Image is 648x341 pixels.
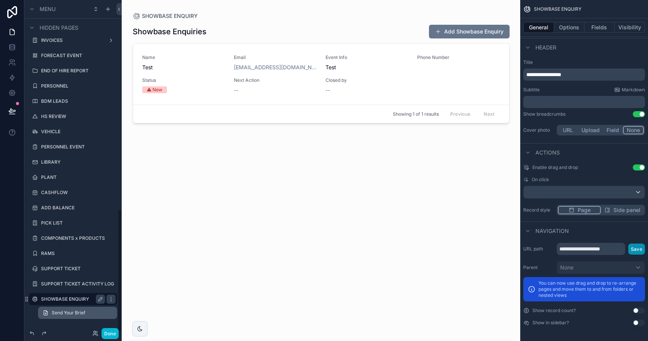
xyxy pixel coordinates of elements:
[523,59,645,65] label: Title
[41,250,116,257] label: RAMS
[614,87,645,93] a: Markdown
[523,96,645,108] div: scrollable content
[532,308,576,314] label: Show record count?
[538,280,640,298] p: You can now use drag and drop to re-arrange pages and move them to and from folders or nested views
[41,205,116,211] label: ADD BALANCE
[41,68,116,74] label: END OF HIRE REPORT
[393,111,439,117] span: Showing 1 of 1 results
[557,261,645,274] button: None
[523,207,554,213] label: Record style
[41,37,105,43] label: INVOICES
[554,22,584,33] button: Options
[623,126,644,134] button: None
[534,6,581,12] span: SHOWBASE ENQUIRY
[532,164,578,170] span: Enable drag and drop
[523,111,565,117] div: Show breadcrumbs
[41,98,116,104] label: BDM LEADS
[558,126,578,134] button: URL
[532,320,569,326] label: Show in sidebar?
[41,281,116,287] label: SUPPORT TICKET ACTIVITY LOG
[523,265,554,271] label: Parent
[523,69,645,81] div: scrollable content
[560,264,573,271] span: None
[523,127,554,133] label: Cover photo
[41,53,116,59] label: FORECAST EVENT
[41,129,116,135] label: VEHICLE
[102,328,119,339] button: Done
[41,235,116,241] label: COMPONENTS x PRODUCTS
[41,190,116,196] label: CASHFLOW
[628,244,645,255] button: Save
[535,149,560,156] span: Actions
[615,22,645,33] button: Visibility
[40,5,56,13] span: Menu
[578,126,603,134] button: Upload
[41,113,116,120] label: HS REVIEW
[41,144,116,150] label: PERSONNEL EVENT
[603,126,623,134] button: Field
[584,22,615,33] button: Fields
[523,22,554,33] button: General
[41,220,116,226] label: PICK LIST
[523,87,540,93] label: Subtitle
[535,44,556,51] span: Header
[578,206,591,214] span: Page
[535,227,569,235] span: Navigation
[532,177,549,183] span: On click
[622,87,645,93] span: Markdown
[41,159,116,165] label: LIBRARY
[41,83,116,89] label: PERSONNEL
[523,246,554,252] label: URL path
[41,296,102,302] label: SHOWBASE ENQUIRY
[52,310,85,316] span: Send Your Brief
[40,24,78,32] span: Hidden pages
[38,307,117,319] a: Send Your Brief
[613,206,640,214] span: Side panel
[41,174,116,180] label: PLANT
[41,266,116,272] label: SUPPORT TICKET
